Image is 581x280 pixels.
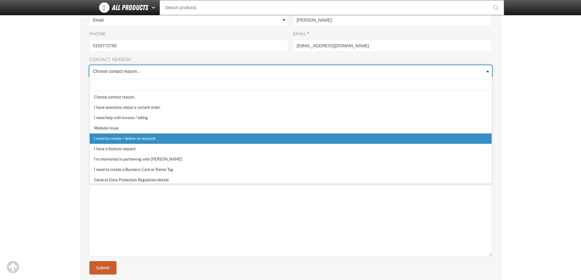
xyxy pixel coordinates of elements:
[90,123,492,133] div: Website Issue
[90,133,492,144] div: I need to create / delete an account
[90,175,492,185] div: General Data Protection Regulation details
[90,165,492,175] div: I need to create a Business Card or Name Tag
[90,154,492,165] div: I'm interested in partnering with [PERSON_NAME]
[90,102,492,113] div: I have questions about a current order
[90,144,492,154] div: I have a feature request
[90,92,492,102] div: Choose contact reason...
[91,79,490,88] input: Search field
[90,113,492,123] div: I need help with invoice / billing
